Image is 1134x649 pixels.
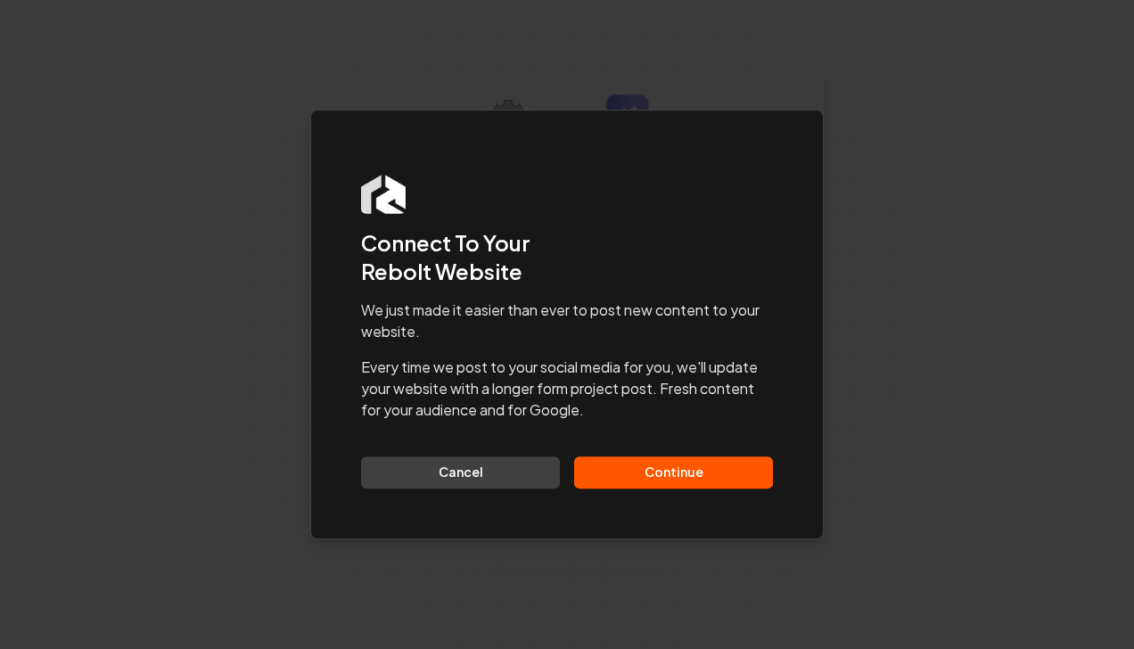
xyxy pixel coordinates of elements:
[361,456,560,489] button: Cancel
[361,357,773,421] p: Every time we post to your social media for you, we'll update your website with a longer form pro...
[574,456,773,489] button: Continue
[361,300,773,342] p: We just made it easier than ever to post new content to your website.
[361,228,773,285] h2: Connect To Your Rebolt Website
[361,175,406,214] img: Rebolt Logo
